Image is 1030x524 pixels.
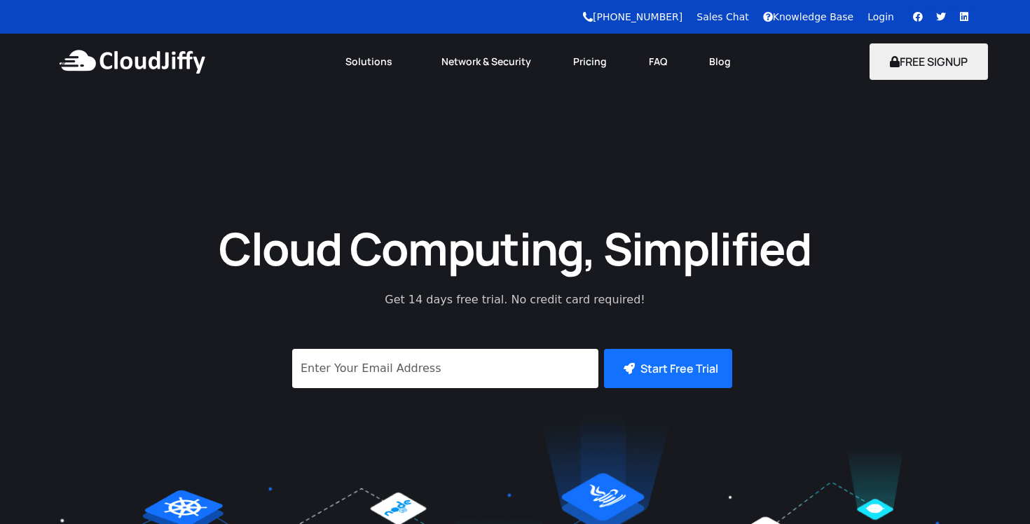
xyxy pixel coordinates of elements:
p: Get 14 days free trial. No credit card required! [322,291,708,308]
a: Sales Chat [696,11,748,22]
h1: Cloud Computing, Simplified [200,219,830,277]
a: Network & Security [420,46,552,77]
button: Start Free Trial [604,349,732,388]
a: Knowledge Base [763,11,854,22]
a: Login [867,11,894,22]
button: FREE SIGNUP [870,43,988,80]
a: FREE SIGNUP [870,54,988,69]
a: Solutions [324,46,420,77]
a: Pricing [552,46,628,77]
a: FAQ [628,46,688,77]
input: Enter Your Email Address [292,349,598,388]
a: Blog [688,46,752,77]
a: [PHONE_NUMBER] [583,11,682,22]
